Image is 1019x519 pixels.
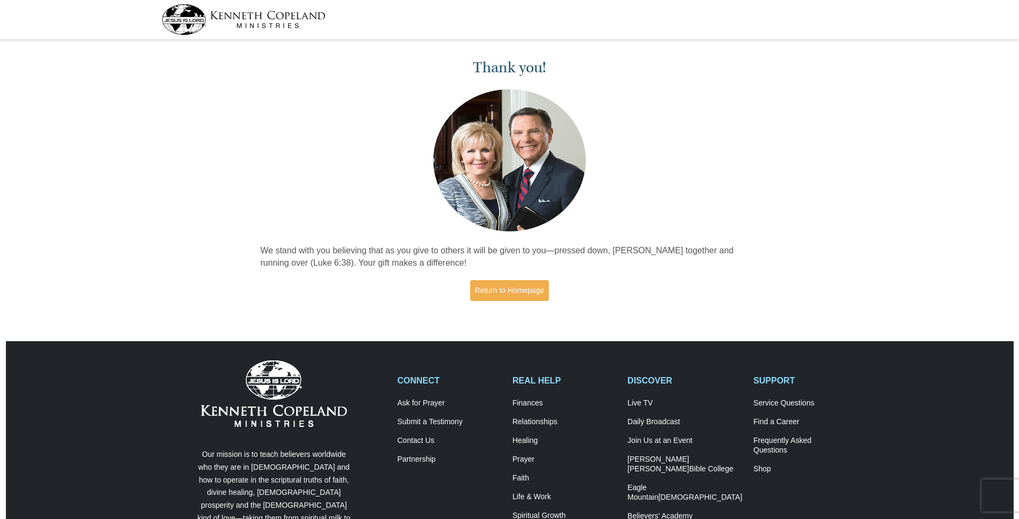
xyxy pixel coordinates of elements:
[753,375,857,386] h2: SUPPORT
[689,464,734,473] span: Bible College
[397,375,501,386] h2: CONNECT
[260,59,759,77] h1: Thank you!
[512,398,616,408] a: Finances
[512,492,616,502] a: Life & Work
[753,398,857,408] a: Service Questions
[397,417,501,427] a: Submit a Testimony
[658,493,742,501] span: [DEMOGRAPHIC_DATA]
[628,375,742,386] h2: DISCOVER
[628,436,742,446] a: Join Us at an Event
[470,280,549,301] a: Return to Homepage
[512,375,616,386] h2: REAL HELP
[753,417,857,427] a: Find a Career
[628,398,742,408] a: Live TV
[753,436,857,455] a: Frequently AskedQuestions
[260,245,759,269] p: We stand with you believing that as you give to others it will be given to you—pressed down, [PER...
[397,455,501,464] a: Partnership
[201,360,347,427] img: Kenneth Copeland Ministries
[628,483,742,502] a: Eagle Mountain[DEMOGRAPHIC_DATA]
[431,87,588,234] img: Kenneth and Gloria
[512,473,616,483] a: Faith
[512,455,616,464] a: Prayer
[512,436,616,446] a: Healing
[162,4,326,35] img: kcm-header-logo.svg
[512,417,616,427] a: Relationships
[753,464,857,474] a: Shop
[397,436,501,446] a: Contact Us
[628,455,742,474] a: [PERSON_NAME] [PERSON_NAME]Bible College
[397,398,501,408] a: Ask for Prayer
[628,417,742,427] a: Daily Broadcast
